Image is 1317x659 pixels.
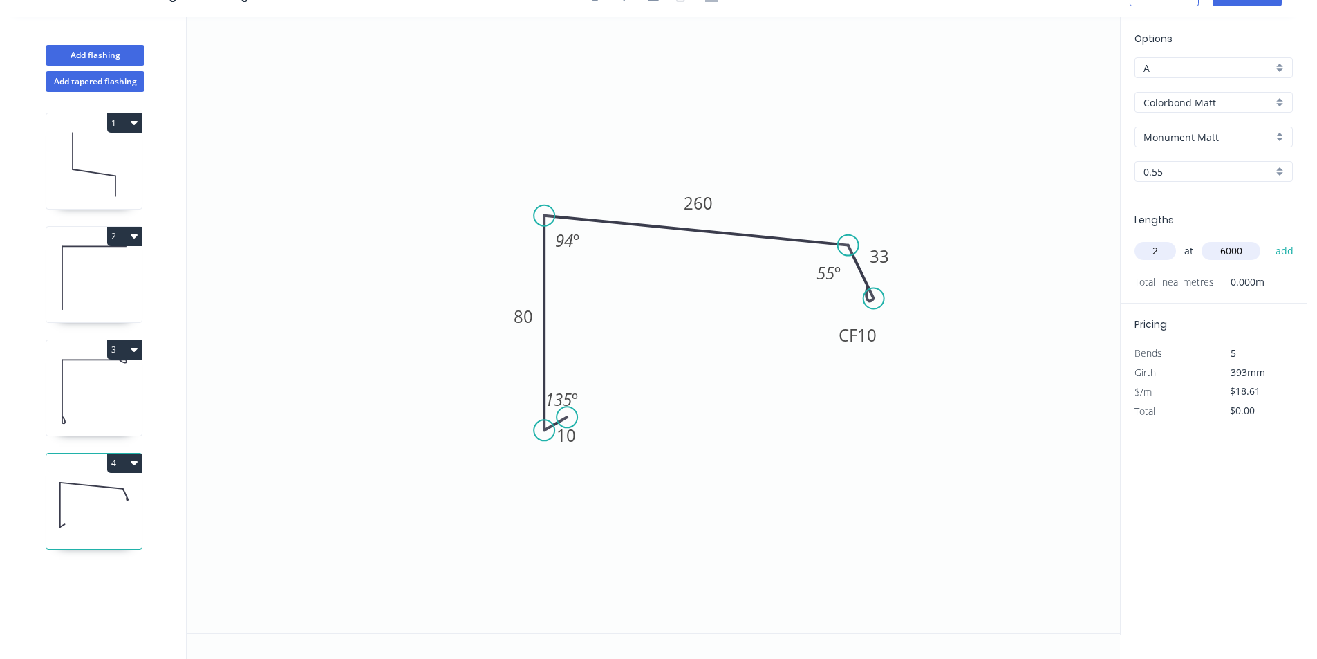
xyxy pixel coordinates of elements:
[1269,239,1301,263] button: add
[1134,385,1152,398] span: $/m
[1134,346,1162,360] span: Bends
[1134,32,1173,46] span: Options
[46,71,144,92] button: Add tapered flashing
[107,113,142,133] button: 1
[1134,366,1156,379] span: Girth
[107,454,142,473] button: 4
[555,229,573,252] tspan: 94
[1184,241,1193,261] span: at
[857,324,877,346] tspan: 10
[1134,213,1174,227] span: Lengths
[107,340,142,360] button: 3
[684,192,713,214] tspan: 260
[46,45,144,66] button: Add flashing
[839,324,857,346] tspan: CF
[834,261,841,284] tspan: º
[572,388,578,411] tspan: º
[1134,272,1214,292] span: Total lineal metres
[1143,95,1273,110] input: Material
[514,305,533,328] tspan: 80
[1231,366,1265,379] span: 393mm
[1143,130,1273,145] input: Colour
[545,388,572,411] tspan: 135
[1214,272,1264,292] span: 0.000m
[107,227,142,246] button: 2
[1134,405,1155,418] span: Total
[1143,61,1273,75] input: Price level
[573,229,579,252] tspan: º
[187,17,1120,633] svg: 0
[1143,165,1273,179] input: Thickness
[816,261,834,284] tspan: 55
[557,424,576,447] tspan: 10
[1134,317,1167,331] span: Pricing
[1231,346,1236,360] span: 5
[870,245,889,268] tspan: 33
